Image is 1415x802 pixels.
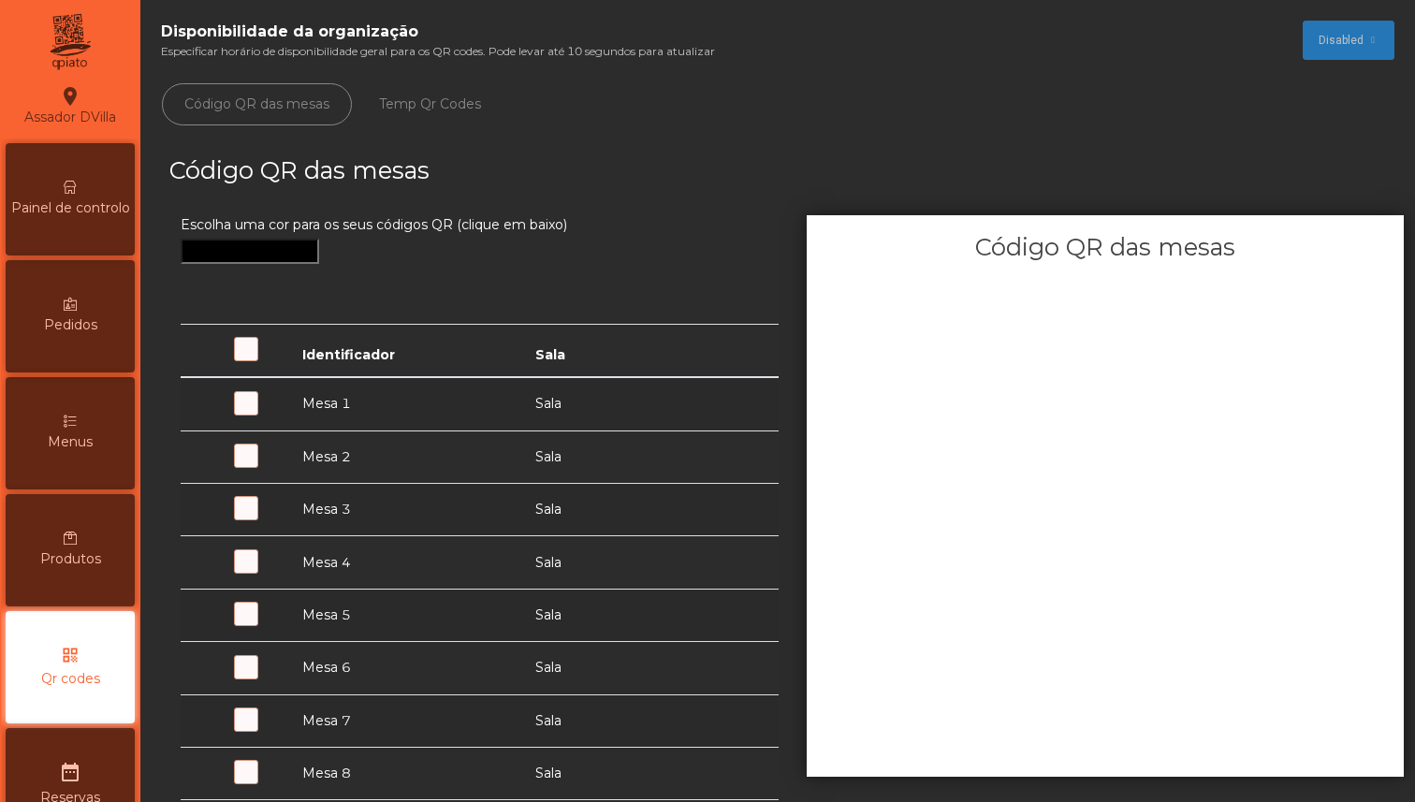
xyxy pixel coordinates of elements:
[161,43,715,60] span: Especificar horário de disponibilidade geral para os QR codes. Pode levar até 10 segundos para at...
[162,83,352,125] a: Código QR das mesas
[40,549,101,569] span: Produtos
[291,430,524,483] td: Mesa 2
[169,153,773,187] h3: Código QR das mesas
[357,83,503,125] a: Temp Qr Codes
[524,589,778,641] td: Sala
[24,82,116,129] div: Assador DVilla
[524,483,778,535] td: Sala
[59,85,81,108] i: location_on
[524,747,778,799] td: Sala
[48,432,93,452] span: Menus
[11,198,130,218] span: Painel de controlo
[524,694,778,747] td: Sala
[291,377,524,430] td: Mesa 1
[1303,21,1394,60] button: Disabled
[44,315,97,335] span: Pedidos
[291,483,524,535] td: Mesa 3
[61,646,80,664] i: qr_code
[47,9,93,75] img: qpiato
[524,377,778,430] td: Sala
[181,215,567,235] label: Escolha uma cor para os seus códigos QR (clique em baixo)
[291,589,524,641] td: Mesa 5
[1319,32,1364,49] span: Disabled
[807,230,1405,264] h3: Código QR das mesas
[41,669,100,689] span: Qr codes
[291,747,524,799] td: Mesa 8
[524,324,778,377] th: Sala
[59,761,81,783] i: date_range
[161,21,715,43] span: Disponibilidade da organização
[291,324,524,377] th: Identificador
[524,536,778,589] td: Sala
[291,642,524,694] td: Mesa 6
[291,694,524,747] td: Mesa 7
[291,536,524,589] td: Mesa 4
[524,430,778,483] td: Sala
[524,642,778,694] td: Sala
